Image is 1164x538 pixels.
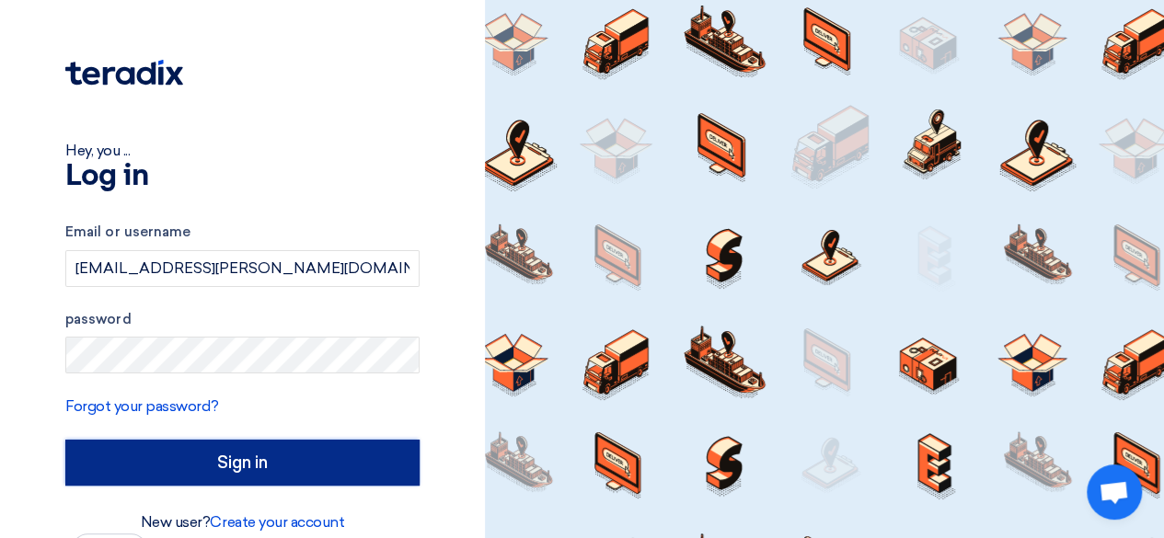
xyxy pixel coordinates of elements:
[65,397,219,415] a: Forgot your password?
[1087,464,1142,520] a: Open chat
[210,513,344,531] a: Create your account
[65,440,420,486] input: Sign in
[65,60,183,86] img: Teradix logo
[65,223,190,240] font: Email or username
[65,250,420,287] input: Enter your business email or username
[65,162,148,191] font: Log in
[65,142,130,159] font: Hey, you ...
[65,311,132,327] font: password
[141,513,211,531] font: New user?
